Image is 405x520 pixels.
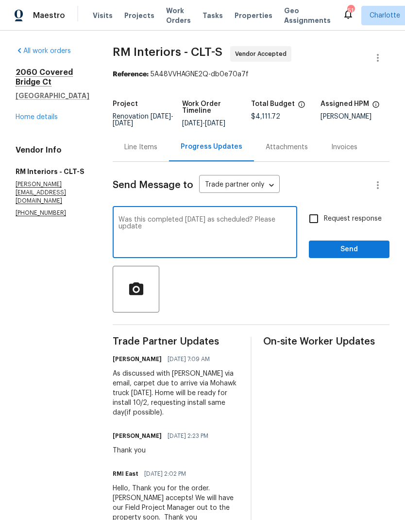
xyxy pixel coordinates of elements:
span: Trade Partner Updates [113,337,239,347]
span: Tasks [202,12,223,19]
b: Reference: [113,71,149,78]
span: Charlotte [370,11,400,20]
span: - [113,113,173,127]
h6: [PERSON_NAME] [113,354,162,364]
span: Send [317,243,382,256]
span: [DATE] [113,120,133,127]
div: Attachments [266,142,308,152]
span: RM Interiors - CLT-S [113,46,222,58]
span: [DATE] 7:09 AM [168,354,210,364]
span: Send Message to [113,180,193,190]
span: Geo Assignments [284,6,331,25]
h5: RM Interiors - CLT-S [16,167,89,176]
span: $4,111.72 [251,113,280,120]
h4: Vendor Info [16,145,89,155]
span: Renovation [113,113,173,127]
div: Progress Updates [181,142,242,152]
span: [DATE] [182,120,202,127]
a: All work orders [16,48,71,54]
h5: Work Order Timeline [182,101,252,114]
h5: Total Budget [251,101,295,107]
a: Home details [16,114,58,121]
span: The total cost of line items that have been proposed by Opendoor. This sum includes line items th... [298,101,305,113]
div: [PERSON_NAME] [321,113,390,120]
span: Request response [324,214,382,224]
span: Projects [124,11,154,20]
span: [DATE] [205,120,225,127]
span: Work Orders [166,6,191,25]
div: 51 [347,6,354,16]
span: [DATE] 2:23 PM [168,431,208,441]
span: [DATE] [151,113,171,120]
div: Trade partner only [199,177,280,193]
span: Vendor Accepted [235,49,290,59]
div: Invoices [331,142,357,152]
div: 5A48VVHAGNE2Q-db0e70a7f [113,69,389,79]
span: Maestro [33,11,65,20]
span: The hpm assigned to this work order. [372,101,380,113]
h5: Assigned HPM [321,101,369,107]
span: [DATE] 2:02 PM [144,469,186,479]
span: Properties [235,11,272,20]
h6: [PERSON_NAME] [113,431,162,441]
button: Send [309,241,389,259]
span: On-site Worker Updates [263,337,389,347]
h6: RMI East [113,469,138,479]
textarea: Was this completed [DATE] as scheduled? Please update [118,216,291,250]
span: Visits [93,11,113,20]
h5: Project [113,101,138,107]
div: Line Items [124,142,157,152]
span: - [182,120,225,127]
div: As discussed with [PERSON_NAME] via email, carpet due to arrive via Mohawk truck [DATE]. Home wil... [113,369,239,417]
div: Thank you [113,446,214,455]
